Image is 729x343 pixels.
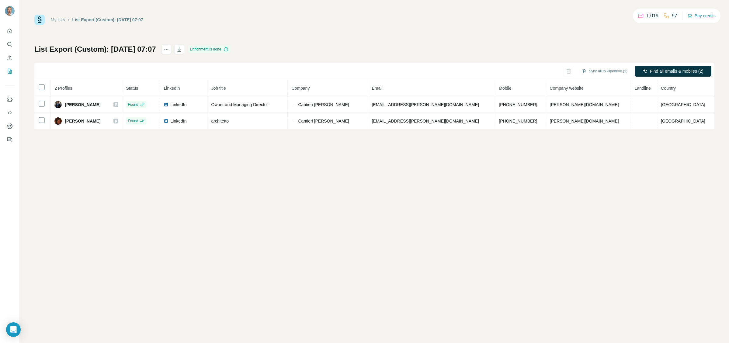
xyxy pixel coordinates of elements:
[291,104,296,105] img: company-logo
[5,94,15,105] button: Use Surfe on LinkedIn
[5,121,15,132] button: Dashboard
[128,102,138,107] span: Found
[661,119,705,123] span: [GEOGRAPHIC_DATA]
[34,15,45,25] img: Surfe Logo
[687,12,716,20] button: Buy credits
[188,46,231,53] div: Enrichment is done
[54,117,62,125] img: Avatar
[5,66,15,77] button: My lists
[211,102,268,107] span: Owner and Managing Director
[550,86,584,91] span: Company website
[54,86,72,91] span: 2 Profiles
[211,86,226,91] span: Job title
[661,86,676,91] span: Country
[164,86,180,91] span: LinkedIn
[672,12,677,19] p: 97
[5,6,15,16] img: Avatar
[34,44,156,54] h1: List Export (Custom): [DATE] 07:07
[72,17,143,23] div: List Export (Custom): [DATE] 07:07
[65,118,100,124] span: [PERSON_NAME]
[128,118,138,124] span: Found
[635,86,651,91] span: Landline
[161,44,171,54] button: actions
[577,67,632,76] button: Sync all to Pipedrive (2)
[372,102,479,107] span: [EMAIL_ADDRESS][PERSON_NAME][DOMAIN_NAME]
[5,39,15,50] button: Search
[550,102,619,107] span: [PERSON_NAME][DOMAIN_NAME]
[51,17,65,22] a: My lists
[499,119,537,123] span: [PHONE_NUMBER]
[298,102,349,108] span: Cantieri [PERSON_NAME]
[499,102,537,107] span: [PHONE_NUMBER]
[5,107,15,118] button: Use Surfe API
[5,26,15,36] button: Quick start
[5,52,15,63] button: Enrich CSV
[170,118,186,124] span: LinkedIn
[291,120,296,122] img: company-logo
[291,86,310,91] span: Company
[661,102,705,107] span: [GEOGRAPHIC_DATA]
[6,322,21,337] div: Open Intercom Messenger
[126,86,138,91] span: Status
[164,102,168,107] img: LinkedIn logo
[550,119,619,123] span: [PERSON_NAME][DOMAIN_NAME]
[65,102,100,108] span: [PERSON_NAME]
[68,17,69,23] li: /
[635,66,711,77] button: Find all emails & mobiles (2)
[650,68,703,74] span: Find all emails & mobiles (2)
[211,119,229,123] span: architetto
[372,119,479,123] span: [EMAIL_ADDRESS][PERSON_NAME][DOMAIN_NAME]
[646,12,658,19] p: 1,019
[499,86,511,91] span: Mobile
[164,119,168,123] img: LinkedIn logo
[54,101,62,108] img: Avatar
[5,134,15,145] button: Feedback
[372,86,382,91] span: Email
[298,118,349,124] span: Cantieri [PERSON_NAME]
[170,102,186,108] span: LinkedIn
